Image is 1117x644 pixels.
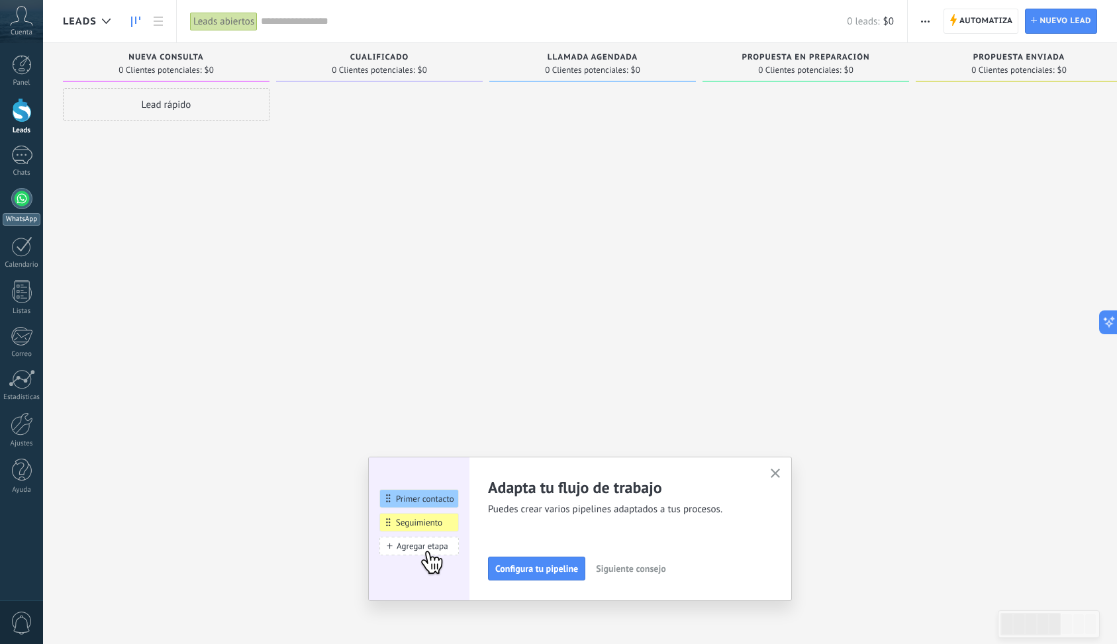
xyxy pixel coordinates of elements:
[488,477,754,498] h2: Adapta tu flujo de trabajo
[3,79,41,87] div: Panel
[847,15,879,28] span: 0 leads:
[205,66,214,74] span: $0
[922,53,1116,64] div: Propuesta enviada
[973,53,1065,62] span: Propuesta enviada
[3,393,41,402] div: Estadísticas
[3,486,41,494] div: Ayuda
[709,53,902,64] div: Propuesta en preparación
[631,66,640,74] span: $0
[3,213,40,226] div: WhatsApp
[3,126,41,135] div: Leads
[283,53,476,64] div: Cualificado
[883,15,894,28] span: $0
[190,12,258,31] div: Leads abiertos
[332,66,414,74] span: 0 Clientes potenciales:
[496,53,689,64] div: Llamada agendada
[3,307,41,316] div: Listas
[128,53,203,62] span: Nueva consulta
[63,15,97,28] span: Leads
[3,169,41,177] div: Chats
[3,350,41,359] div: Correo
[147,9,170,34] a: Lista
[119,66,201,74] span: 0 Clientes potenciales:
[488,503,754,516] span: Puedes crear varios pipelines adaptados a tus procesos.
[418,66,427,74] span: $0
[488,557,585,580] button: Configura tu pipeline
[1040,9,1091,33] span: Nuevo lead
[1057,66,1067,74] span: $0
[596,564,665,573] span: Siguiente consejo
[590,559,671,578] button: Siguiente consejo
[11,28,32,37] span: Cuenta
[959,9,1013,33] span: Automatiza
[548,53,638,62] span: Llamada agendada
[545,66,628,74] span: 0 Clientes potenciales:
[350,53,409,62] span: Cualificado
[944,9,1019,34] a: Automatiza
[124,9,147,34] a: Leads
[916,9,935,34] button: Más
[495,564,578,573] span: Configura tu pipeline
[3,439,41,448] div: Ajustes
[844,66,853,74] span: $0
[742,53,870,62] span: Propuesta en preparación
[70,53,263,64] div: Nueva consulta
[1025,9,1097,34] a: Nuevo lead
[63,88,269,121] div: Lead rápido
[758,66,841,74] span: 0 Clientes potenciales:
[971,66,1054,74] span: 0 Clientes potenciales:
[3,261,41,269] div: Calendario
